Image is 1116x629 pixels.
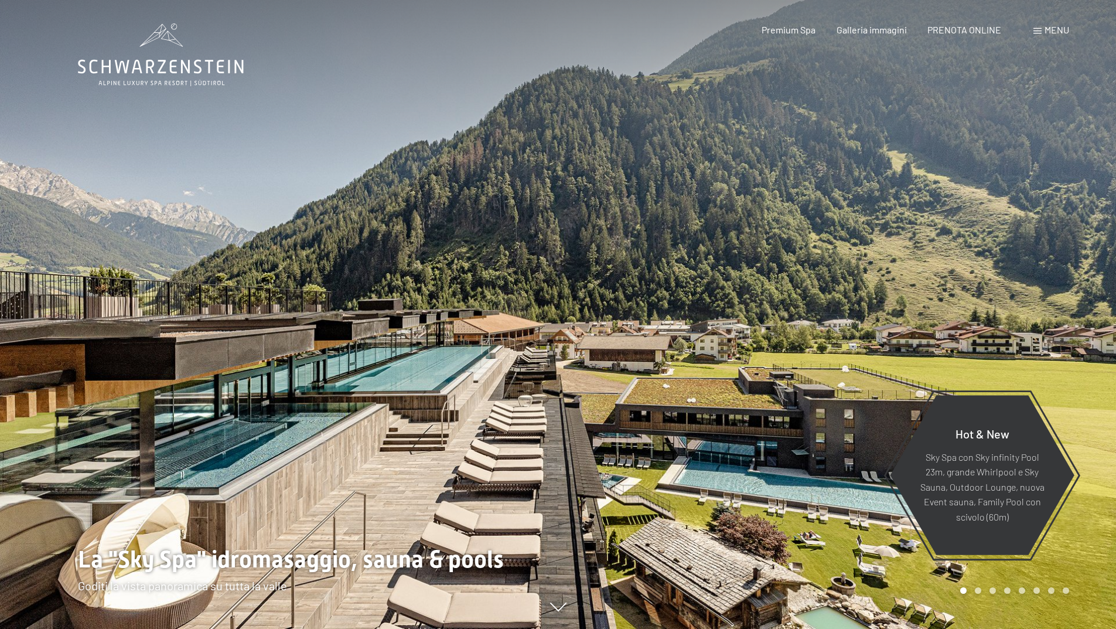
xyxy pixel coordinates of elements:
div: Carousel Pagination [956,587,1069,594]
p: Sky Spa con Sky infinity Pool 23m, grande Whirlpool e Sky Sauna, Outdoor Lounge, nuova Event saun... [919,449,1046,524]
div: Carousel Page 1 (Current Slide) [960,587,967,594]
div: Carousel Page 7 [1048,587,1054,594]
span: Menu [1045,24,1069,35]
div: Carousel Page 3 [989,587,996,594]
a: Premium Spa [762,24,815,35]
div: Carousel Page 5 [1019,587,1025,594]
div: Carousel Page 2 [975,587,981,594]
span: Hot & New [955,426,1009,440]
a: Hot & New Sky Spa con Sky infinity Pool 23m, grande Whirlpool e Sky Sauna, Outdoor Lounge, nuova ... [889,395,1075,556]
div: Carousel Page 6 [1033,587,1040,594]
div: Carousel Page 4 [1004,587,1011,594]
div: Carousel Page 8 [1063,587,1069,594]
a: Galleria immagini [837,24,907,35]
a: PRENOTA ONLINE [927,24,1001,35]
